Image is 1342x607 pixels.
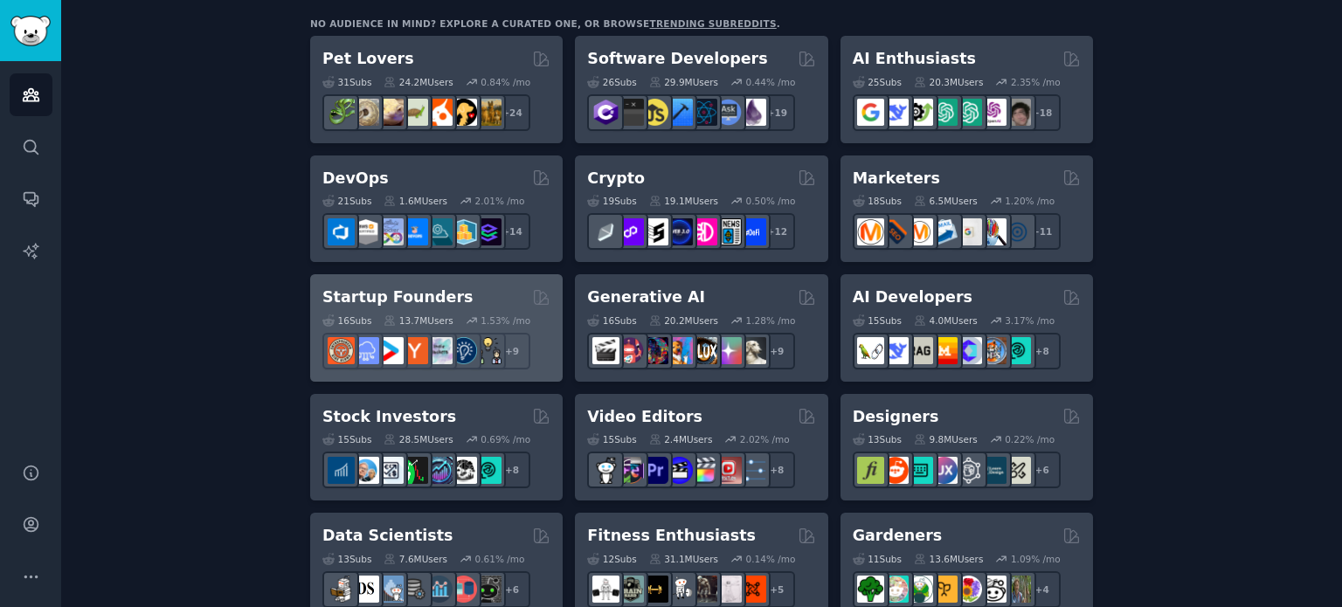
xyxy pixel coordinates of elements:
img: swingtrading [450,457,477,484]
div: 18 Sub s [853,195,902,207]
img: dalle2 [617,337,644,364]
img: GoogleGeminiAI [857,99,884,126]
img: deepdream [641,337,668,364]
h2: Fitness Enthusiasts [587,525,756,547]
div: 21 Sub s [322,195,371,207]
img: 0xPolygon [617,218,644,245]
img: azuredevops [328,218,355,245]
img: indiehackers [425,337,453,364]
div: 29.9M Users [649,76,718,88]
div: 19 Sub s [587,195,636,207]
img: ycombinator [401,337,428,364]
img: ballpython [352,99,379,126]
h2: AI Developers [853,286,972,308]
img: UI_Design [906,457,933,484]
img: DevOpsLinks [401,218,428,245]
img: ethfinance [592,218,619,245]
img: weightroom [666,576,693,603]
img: bigseo [882,218,909,245]
div: 24.2M Users [384,76,453,88]
img: VideoEditors [666,457,693,484]
img: GYM [592,576,619,603]
div: + 8 [494,452,530,488]
div: + 14 [494,213,530,250]
div: + 19 [758,94,795,131]
div: 2.4M Users [649,433,713,445]
img: aws_cdk [450,218,477,245]
img: premiere [641,457,668,484]
div: + 11 [1024,213,1061,250]
img: MistralAI [930,337,958,364]
div: 26 Sub s [587,76,636,88]
div: + 9 [758,333,795,369]
img: OnlineMarketing [1004,218,1031,245]
div: 13.6M Users [914,553,983,565]
img: elixir [739,99,766,126]
div: 19.1M Users [649,195,718,207]
img: userexperience [955,457,982,484]
img: chatgpt_prompts_ [955,99,982,126]
div: 2.01 % /mo [475,195,525,207]
img: OpenSourceAI [955,337,982,364]
div: 1.20 % /mo [1005,195,1055,207]
img: AskMarketing [906,218,933,245]
h2: Stock Investors [322,406,456,428]
img: platformengineering [425,218,453,245]
img: workout [641,576,668,603]
img: EntrepreneurRideAlong [328,337,355,364]
img: PlatformEngineers [474,218,502,245]
div: 0.84 % /mo [481,76,530,88]
div: 1.09 % /mo [1011,553,1061,565]
div: 13.7M Users [384,314,453,327]
h2: Marketers [853,168,940,190]
h2: Gardeners [853,525,943,547]
div: 6.5M Users [914,195,978,207]
div: + 8 [758,452,795,488]
img: Rag [906,337,933,364]
img: PetAdvice [450,99,477,126]
img: GardeningUK [930,576,958,603]
img: StocksAndTrading [425,457,453,484]
img: cockatiel [425,99,453,126]
img: Emailmarketing [930,218,958,245]
img: aivideo [592,337,619,364]
img: CryptoNews [715,218,742,245]
h2: Designers [853,406,939,428]
div: 11 Sub s [853,553,902,565]
div: + 9 [494,333,530,369]
div: 9.8M Users [914,433,978,445]
img: postproduction [739,457,766,484]
img: starryai [715,337,742,364]
img: defiblockchain [690,218,717,245]
img: googleads [955,218,982,245]
img: turtle [401,99,428,126]
img: vegetablegardening [857,576,884,603]
div: 20.3M Users [914,76,983,88]
img: llmops [979,337,1006,364]
img: statistics [377,576,404,603]
img: DeepSeek [882,337,909,364]
img: sdforall [666,337,693,364]
img: analytics [425,576,453,603]
img: startup [377,337,404,364]
img: UrbanGardening [979,576,1006,603]
h2: Crypto [587,168,645,190]
img: Docker_DevOps [377,218,404,245]
img: ethstaker [641,218,668,245]
img: data [474,576,502,603]
div: 28.5M Users [384,433,453,445]
img: AIDevelopersSociety [1004,337,1031,364]
div: + 24 [494,94,530,131]
img: leopardgeckos [377,99,404,126]
img: AWS_Certified_Experts [352,218,379,245]
div: 0.14 % /mo [746,553,796,565]
img: UX_Design [1004,457,1031,484]
img: gopro [592,457,619,484]
img: personaltraining [739,576,766,603]
div: 2.35 % /mo [1011,76,1061,88]
h2: Data Scientists [322,525,453,547]
img: Entrepreneurship [450,337,477,364]
div: 20.2M Users [649,314,718,327]
img: software [617,99,644,126]
img: reactnative [690,99,717,126]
